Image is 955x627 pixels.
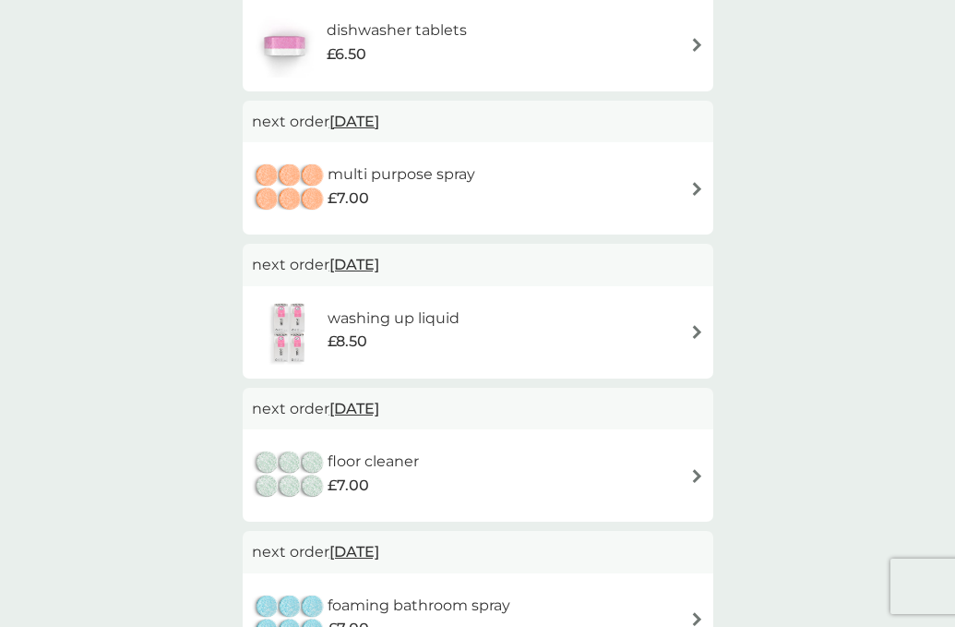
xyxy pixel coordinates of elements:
[252,110,704,134] p: next order
[252,13,316,78] img: dishwasher tablets
[329,534,379,570] span: [DATE]
[690,38,704,52] img: arrow right
[328,307,460,331] h6: washing up liquid
[329,247,379,283] span: [DATE]
[327,18,467,42] h6: dishwasher tablets
[327,42,366,66] span: £6.50
[252,300,328,365] img: washing up liquid
[252,397,704,421] p: next order
[252,540,704,564] p: next order
[252,156,328,221] img: multi purpose spray
[329,391,379,427] span: [DATE]
[328,594,510,618] h6: foaming bathroom spray
[252,253,704,277] p: next order
[328,474,369,498] span: £7.00
[690,182,704,196] img: arrow right
[690,612,704,626] img: arrow right
[328,187,369,211] span: £7.00
[690,469,704,483] img: arrow right
[328,330,367,354] span: £8.50
[329,103,379,139] span: [DATE]
[690,325,704,339] img: arrow right
[328,450,419,474] h6: floor cleaner
[252,443,328,508] img: floor cleaner
[328,163,475,187] h6: multi purpose spray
